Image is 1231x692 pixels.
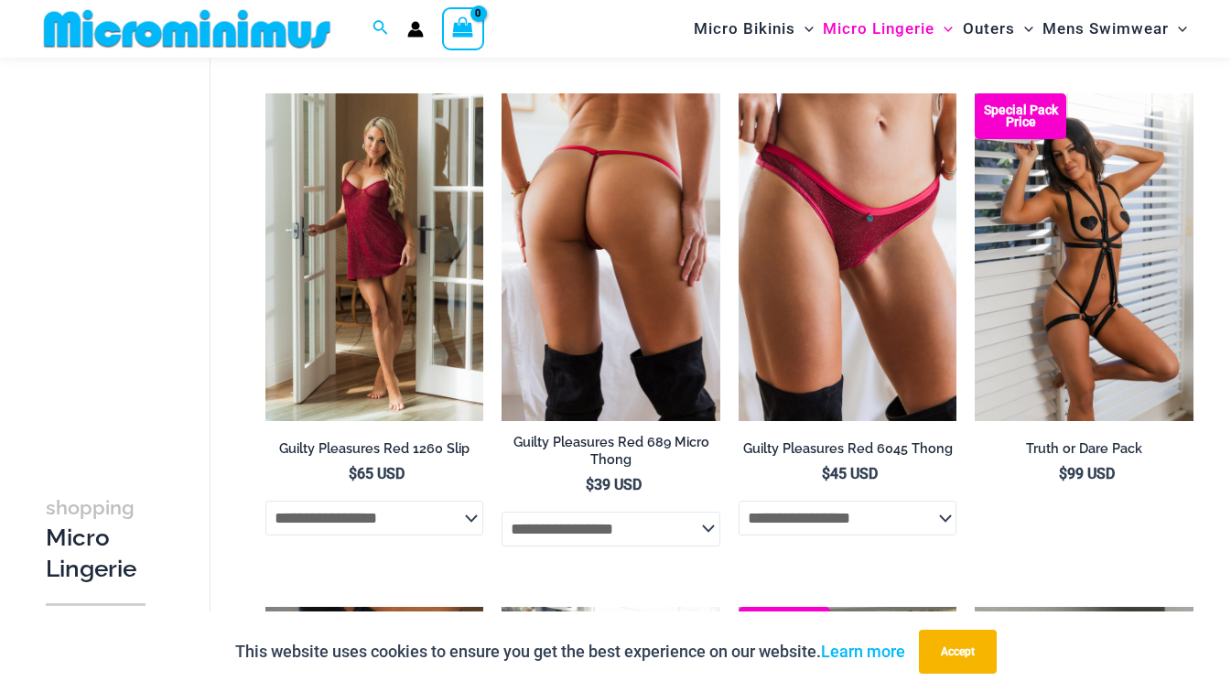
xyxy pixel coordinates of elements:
[934,5,953,52] span: Menu Toggle
[349,465,357,482] span: $
[265,93,484,421] a: Guilty Pleasures Red 1260 Slip 01Guilty Pleasures Red 1260 Slip 02Guilty Pleasures Red 1260 Slip 02
[586,476,642,493] bdi: 39 USD
[823,5,934,52] span: Micro Lingerie
[686,3,1194,55] nav: Site Navigation
[975,93,1193,421] img: Truth or Dare Black 1905 Bodysuit 611 Micro 07
[739,440,957,458] h2: Guilty Pleasures Red 6045 Thong
[407,21,424,38] a: Account icon link
[46,68,211,434] iframe: TrustedSite Certified
[822,465,878,482] bdi: 45 USD
[694,5,795,52] span: Micro Bikinis
[739,93,957,421] a: Guilty Pleasures Red 6045 Thong 01Guilty Pleasures Red 6045 Thong 02Guilty Pleasures Red 6045 Tho...
[502,93,720,421] a: Guilty Pleasures Red 689 Micro 01Guilty Pleasures Red 689 Micro 02Guilty Pleasures Red 689 Micro 02
[265,93,484,421] img: Guilty Pleasures Red 1260 Slip 01
[502,434,720,468] h2: Guilty Pleasures Red 689 Micro Thong
[818,5,957,52] a: Micro LingerieMenu ToggleMenu Toggle
[739,440,957,464] a: Guilty Pleasures Red 6045 Thong
[1059,465,1115,482] bdi: 99 USD
[235,638,905,665] p: This website uses cookies to ensure you get the best experience on our website.
[265,440,484,464] a: Guilty Pleasures Red 1260 Slip
[958,5,1038,52] a: OutersMenu ToggleMenu Toggle
[1015,5,1033,52] span: Menu Toggle
[502,93,720,421] img: Guilty Pleasures Red 689 Micro 02
[739,93,957,421] img: Guilty Pleasures Red 6045 Thong 01
[1038,5,1192,52] a: Mens SwimwearMenu ToggleMenu Toggle
[1169,5,1187,52] span: Menu Toggle
[919,630,997,674] button: Accept
[963,5,1015,52] span: Outers
[975,104,1066,128] b: Special Pack Price
[1042,5,1169,52] span: Mens Swimwear
[586,476,594,493] span: $
[821,642,905,661] a: Learn more
[822,465,830,482] span: $
[975,440,1193,458] h2: Truth or Dare Pack
[46,495,135,518] span: shopping
[689,5,818,52] a: Micro BikinisMenu ToggleMenu Toggle
[795,5,814,52] span: Menu Toggle
[37,8,338,49] img: MM SHOP LOGO FLAT
[975,440,1193,464] a: Truth or Dare Pack
[442,7,484,49] a: View Shopping Cart, empty
[502,434,720,475] a: Guilty Pleasures Red 689 Micro Thong
[349,465,405,482] bdi: 65 USD
[265,440,484,458] h2: Guilty Pleasures Red 1260 Slip
[373,17,389,40] a: Search icon link
[1059,465,1067,482] span: $
[46,491,146,584] h3: Micro Lingerie
[975,93,1193,421] a: Truth or Dare Black 1905 Bodysuit 611 Micro 07 Truth or Dare Black 1905 Bodysuit 611 Micro 06Trut...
